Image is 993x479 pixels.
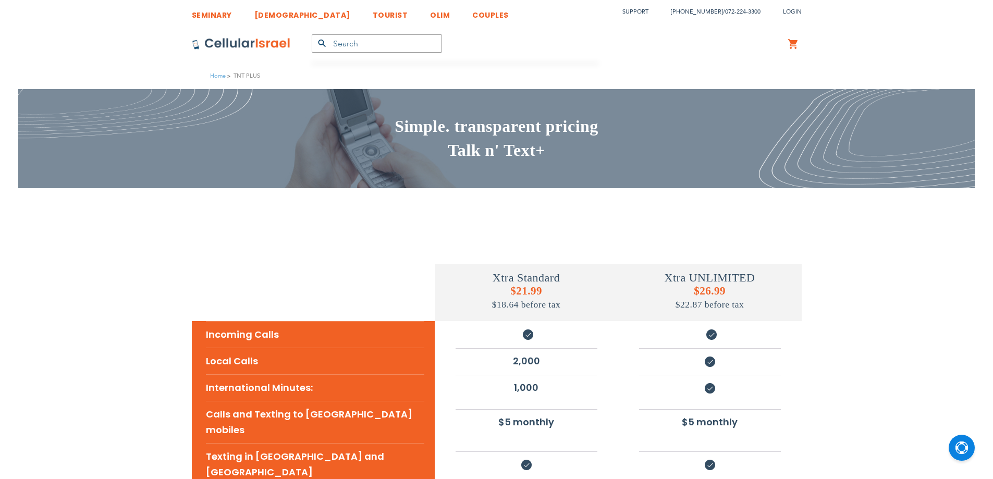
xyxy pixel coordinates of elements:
h4: Xtra UNLIMITED [618,271,802,285]
a: COUPLES [472,3,509,22]
a: Home [210,72,226,80]
h5: $26.99 [618,285,802,311]
h4: Xtra Standard [435,271,618,285]
input: Search [312,34,442,53]
img: Cellular Israel Logo [192,38,291,50]
a: [PHONE_NUMBER] [671,8,723,16]
span: $18.64 before tax [492,299,560,310]
h2: Talk n' Text+ [192,139,802,163]
li: 1,000 [456,375,597,400]
li: Local Calls [206,348,424,374]
li: $5 monthly [456,409,597,434]
a: [DEMOGRAPHIC_DATA] [254,3,350,22]
li: Incoming Calls [206,321,424,348]
li: 2,000 [456,348,597,373]
li: $5 monthly [639,409,781,434]
a: SEMINARY [192,3,232,22]
h2: Simple. transparent pricing [192,115,802,139]
li: Calls and Texting to [GEOGRAPHIC_DATA] mobiles [206,401,424,443]
li: / [660,4,761,19]
a: 072-224-3300 [725,8,761,16]
span: $22.87 before tax [676,299,744,310]
strong: TNT PLUS [234,71,260,81]
h5: $21.99 [435,285,618,311]
li: International Minutes: [206,374,424,401]
a: OLIM [430,3,450,22]
a: TOURIST [373,3,408,22]
span: Login [783,8,802,16]
a: Support [622,8,648,16]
